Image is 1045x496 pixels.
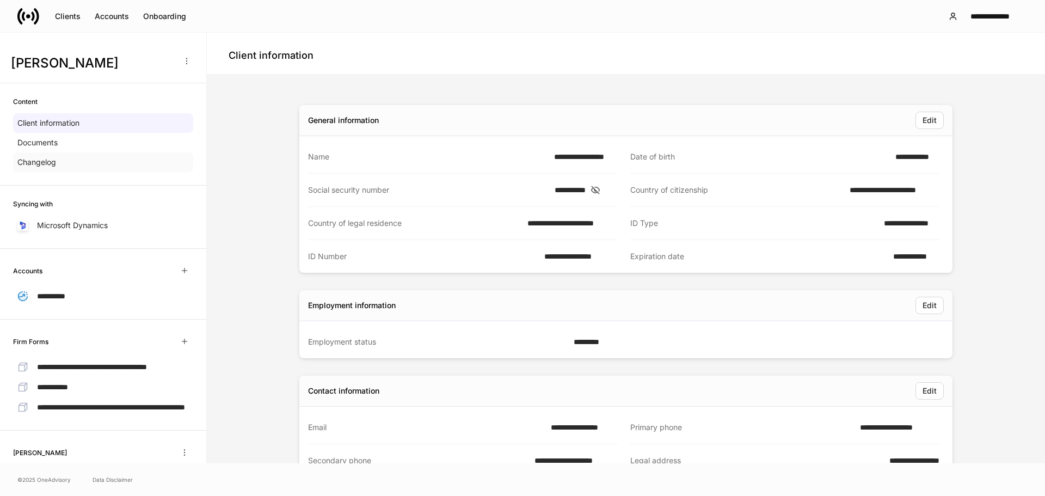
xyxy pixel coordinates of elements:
div: Edit [923,300,937,311]
a: Data Disclaimer [93,475,133,484]
div: Country of citizenship [630,185,843,195]
div: Accounts [95,11,129,22]
div: Edit [923,385,937,396]
div: Name [308,151,548,162]
div: Employment information [308,300,396,311]
p: Client information [17,118,79,128]
h6: Accounts [13,266,42,276]
div: Social security number [308,185,548,195]
div: Legal address [630,455,844,477]
div: Primary phone [630,422,853,433]
div: Email [308,422,544,433]
button: Edit [915,297,944,314]
p: Documents [17,137,58,148]
h4: Client information [229,49,313,62]
div: Expiration date [630,251,887,262]
p: Changelog [17,157,56,168]
a: Client information [13,113,193,133]
div: Clients [55,11,81,22]
button: Edit [915,112,944,129]
div: Edit [923,115,937,126]
h6: Content [13,96,38,107]
h6: Syncing with [13,199,53,209]
div: Employment status [308,336,567,347]
button: Accounts [88,8,136,25]
div: Secondary phone [308,455,528,476]
div: ID Type [630,218,877,229]
h3: [PERSON_NAME] [11,54,174,72]
p: Microsoft Dynamics [37,220,108,231]
img: sIOyOZvWb5kUEAwh5D03bPzsWHrUXBSdsWHDhg8Ma8+nBQBvlija69eFAv+snJUCyn8AqO+ElBnIpgMAAAAASUVORK5CYII= [19,221,27,230]
div: ID Number [308,251,538,262]
button: Onboarding [136,8,193,25]
a: Changelog [13,152,193,172]
button: Edit [915,382,944,400]
div: Contact information [308,385,379,396]
a: Documents [13,133,193,152]
div: General information [308,115,379,126]
div: Country of legal residence [308,218,521,229]
h6: Firm Forms [13,336,48,347]
div: Date of birth [630,151,889,162]
div: Onboarding [143,11,186,22]
h6: [PERSON_NAME] [13,448,67,458]
button: Clients [48,8,88,25]
span: © 2025 OneAdvisory [17,475,71,484]
a: Microsoft Dynamics [13,216,193,235]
